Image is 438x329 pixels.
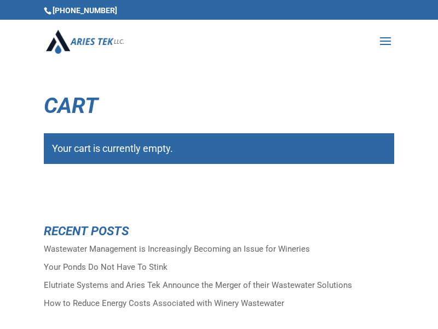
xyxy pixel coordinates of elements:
[44,262,168,272] a: Your Ponds Do Not Have To Stink
[44,133,394,164] div: Your cart is currently empty.
[44,298,284,308] a: How to Reduce Energy Costs Associated with Winery Wastewater
[44,280,352,290] a: Elutriate Systems and Aries Tek Announce the Merger of their Wastewater Solutions
[44,184,140,211] a: Return to shop
[46,30,124,53] img: Aries Tek
[44,244,310,254] a: Wastewater Management is Increasingly Becoming an Issue for Wineries
[44,95,394,122] h1: Cart
[44,6,117,15] span: [PHONE_NUMBER]
[44,225,394,243] h4: Recent Posts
